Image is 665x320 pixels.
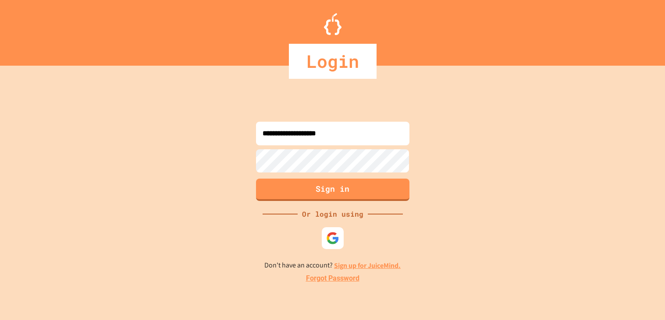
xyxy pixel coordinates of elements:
[289,44,377,79] div: Login
[264,260,401,271] p: Don't have an account?
[256,179,409,201] button: Sign in
[334,261,401,270] a: Sign up for JuiceMind.
[306,273,359,284] a: Forgot Password
[324,13,341,35] img: Logo.svg
[298,209,368,219] div: Or login using
[326,232,339,245] img: google-icon.svg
